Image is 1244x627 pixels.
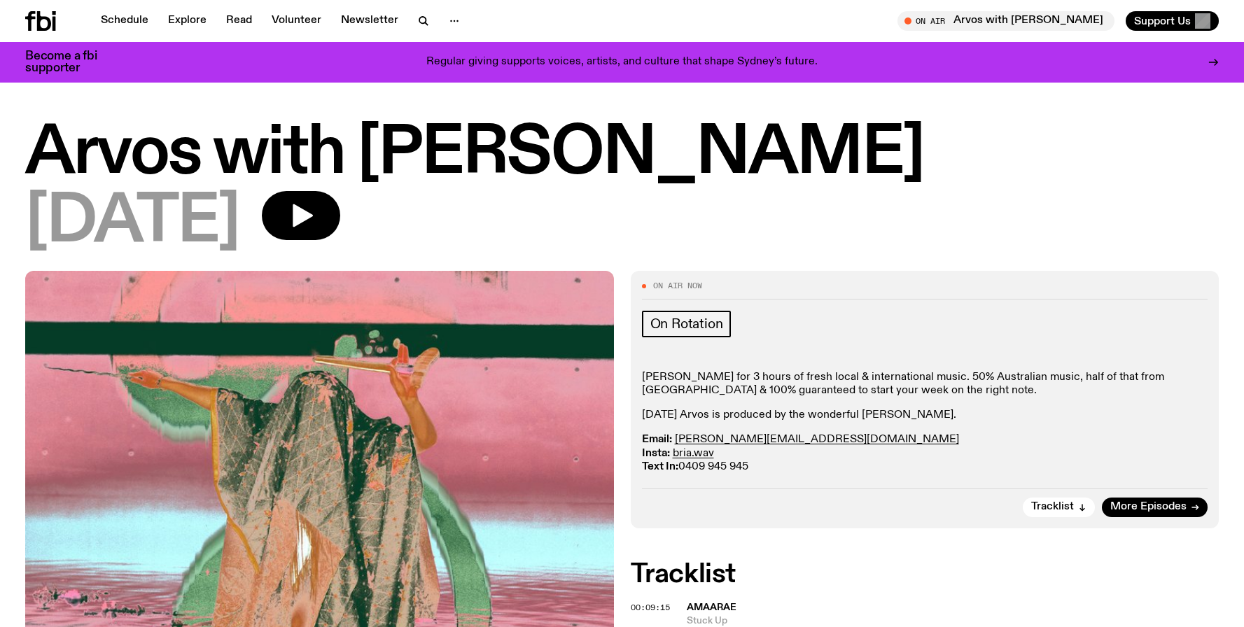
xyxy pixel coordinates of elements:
a: Read [218,11,260,31]
button: Tracklist [1023,498,1095,517]
strong: Email: [642,434,672,445]
span: On Air Now [653,282,702,290]
span: Amaarae [687,603,736,612]
span: 00:09:15 [631,602,670,613]
h3: Become a fbi supporter [25,50,115,74]
a: Volunteer [263,11,330,31]
p: Regular giving supports voices, artists, and culture that shape Sydney’s future. [426,56,818,69]
a: Explore [160,11,215,31]
a: On Rotation [642,311,732,337]
span: Support Us [1134,15,1191,27]
h2: Tracklist [631,562,1219,587]
a: [PERSON_NAME][EMAIL_ADDRESS][DOMAIN_NAME] [675,434,959,445]
strong: Text In: [642,461,678,472]
span: Tracklist [1031,502,1074,512]
p: [PERSON_NAME] for 3 hours of fresh local & international music. ​50% Australian music, half of th... [642,371,1208,397]
strong: Insta: [642,448,670,459]
span: [DATE] [25,191,239,254]
button: On AirArvos with [PERSON_NAME] [897,11,1114,31]
span: On Rotation [650,316,723,332]
a: bria.wav [673,448,714,459]
span: More Episodes [1110,502,1187,512]
a: Newsletter [333,11,407,31]
h1: Arvos with [PERSON_NAME] [25,122,1219,185]
p: 0409 945 945 [642,433,1208,474]
a: Schedule [92,11,157,31]
p: [DATE] Arvos is produced by the wonderful [PERSON_NAME]. [642,409,1208,422]
button: Support Us [1126,11,1219,31]
a: More Episodes [1102,498,1208,517]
